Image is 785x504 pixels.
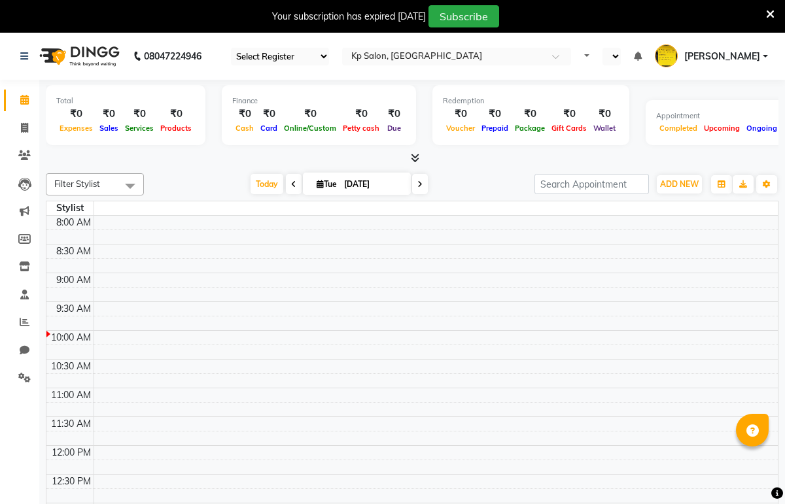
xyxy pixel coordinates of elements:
span: Sales [96,124,122,133]
span: Ongoing [743,124,780,133]
div: Redemption [443,95,619,107]
b: 08047224946 [144,38,201,75]
span: Voucher [443,124,478,133]
div: Your subscription has expired [DATE] [272,10,426,24]
span: Products [157,124,195,133]
span: [PERSON_NAME] [684,50,760,63]
div: ₹0 [478,107,512,122]
div: ₹0 [340,107,383,122]
div: 9:30 AM [54,302,94,316]
div: 9:00 AM [54,273,94,287]
div: 10:30 AM [48,360,94,373]
img: brajesh [655,44,678,67]
span: Petty cash [340,124,383,133]
div: 8:00 AM [54,216,94,229]
span: Due [384,124,404,133]
span: Prepaid [478,124,512,133]
div: 10:00 AM [48,331,94,344]
button: ADD NEW [657,175,702,193]
span: ADD NEW [660,179,699,189]
span: Package [512,124,548,133]
span: Gift Cards [548,124,590,133]
input: 2025-09-02 [340,175,406,194]
input: Search Appointment [534,174,649,194]
div: 11:00 AM [48,388,94,402]
div: Stylist [46,201,94,215]
div: ₹0 [157,107,195,122]
span: Completed [656,124,701,133]
div: ₹0 [443,107,478,122]
img: logo [33,38,123,75]
span: Upcoming [701,124,743,133]
span: Cash [232,124,257,133]
span: Filter Stylist [54,178,100,189]
div: ₹0 [122,107,157,122]
span: Today [251,174,283,194]
button: Subscribe [428,5,499,27]
span: Card [257,124,281,133]
div: ₹0 [96,107,122,122]
div: ₹0 [590,107,619,122]
span: Tue [313,179,340,189]
span: Expenses [56,124,96,133]
div: Total [56,95,195,107]
div: 12:30 PM [49,475,94,488]
div: 12:00 PM [49,446,94,460]
div: ₹0 [383,107,406,122]
div: Finance [232,95,406,107]
div: ₹0 [548,107,590,122]
span: Services [122,124,157,133]
div: 11:30 AM [48,417,94,431]
span: Online/Custom [281,124,340,133]
div: ₹0 [512,107,548,122]
div: ₹0 [232,107,257,122]
span: Wallet [590,124,619,133]
div: ₹0 [56,107,96,122]
div: ₹0 [281,107,340,122]
div: 8:30 AM [54,244,94,258]
div: ₹0 [257,107,281,122]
